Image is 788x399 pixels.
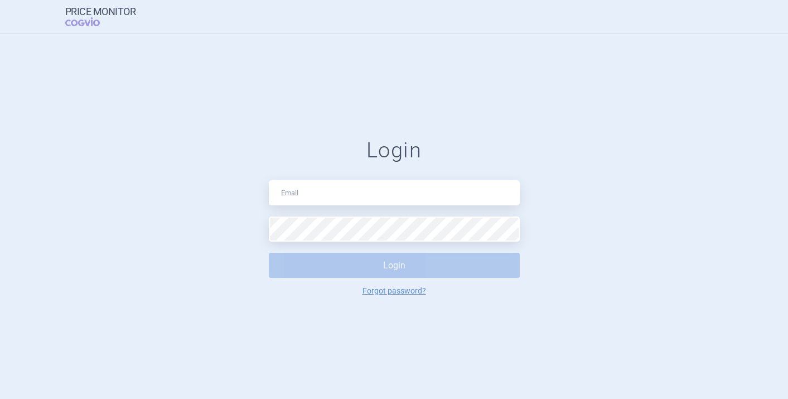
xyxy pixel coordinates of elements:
span: COGVIO [65,17,115,26]
h1: Login [269,138,520,164]
strong: Price Monitor [65,6,136,17]
a: Price MonitorCOGVIO [65,6,136,27]
button: Login [269,253,520,278]
a: Forgot password? [362,287,426,295]
input: Email [269,180,520,205]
